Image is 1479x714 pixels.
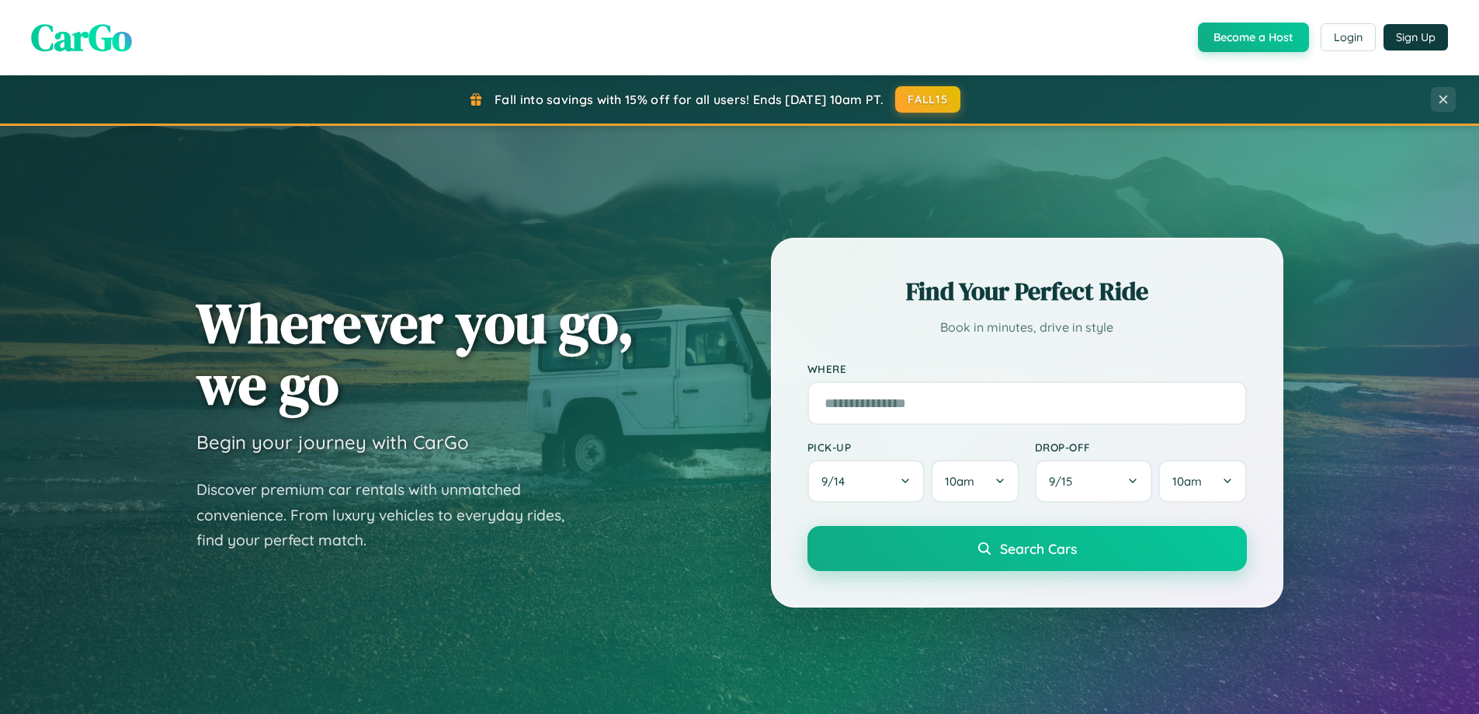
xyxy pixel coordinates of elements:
[1384,24,1448,51] button: Sign Up
[1035,460,1153,503] button: 9/15
[1035,441,1247,454] label: Drop-off
[807,460,925,503] button: 9/14
[1000,540,1077,557] span: Search Cars
[196,477,585,553] p: Discover premium car rentals with unmatched convenience. From luxury vehicles to everyday rides, ...
[1198,23,1309,52] button: Become a Host
[807,362,1247,375] label: Where
[196,430,469,454] h3: Begin your journey with CarGo
[1158,460,1246,503] button: 10am
[196,292,634,415] h1: Wherever you go, we go
[945,474,974,489] span: 10am
[807,441,1019,454] label: Pick-up
[931,460,1019,503] button: 10am
[895,86,960,113] button: FALL15
[807,316,1247,339] p: Book in minutes, drive in style
[821,474,852,489] span: 9 / 14
[495,92,884,107] span: Fall into savings with 15% off for all users! Ends [DATE] 10am PT.
[1321,23,1376,51] button: Login
[1049,474,1080,489] span: 9 / 15
[807,274,1247,308] h2: Find Your Perfect Ride
[807,526,1247,571] button: Search Cars
[1172,474,1202,489] span: 10am
[31,12,132,63] span: CarGo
